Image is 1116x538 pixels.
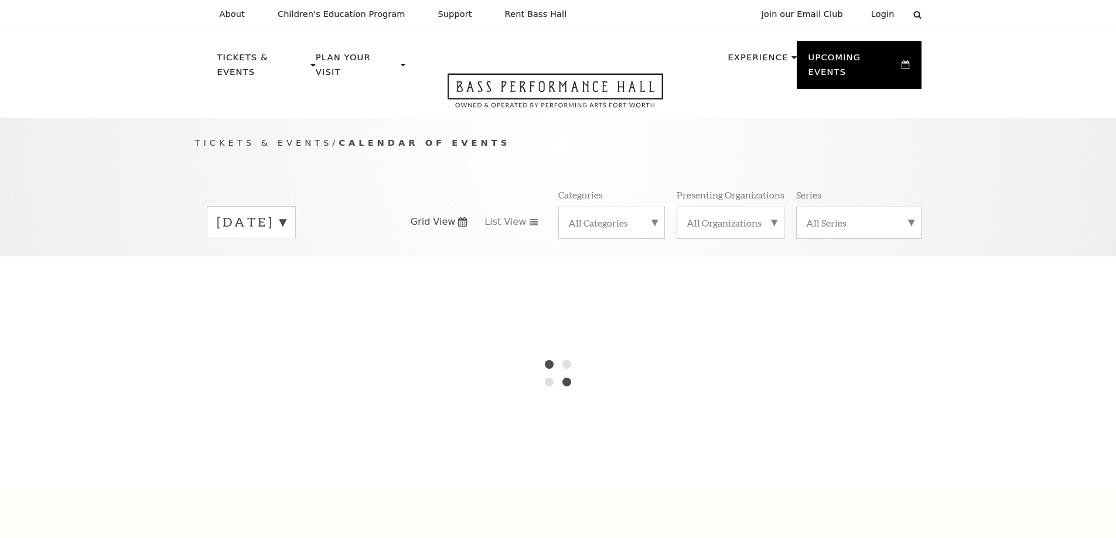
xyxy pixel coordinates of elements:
[505,9,567,19] p: Rent Bass Hall
[217,213,286,231] label: [DATE]
[195,136,922,150] p: /
[217,50,308,86] p: Tickets & Events
[728,50,788,71] p: Experience
[796,189,821,201] p: Series
[687,217,774,229] label: All Organizations
[339,138,510,148] span: Calendar of Events
[316,50,398,86] p: Plan Your Visit
[195,138,333,148] span: Tickets & Events
[806,217,912,229] label: All Series
[484,215,526,228] span: List View
[677,189,784,201] p: Presenting Organizations
[438,9,472,19] p: Support
[558,189,603,201] p: Categories
[220,9,245,19] p: About
[411,215,456,228] span: Grid View
[808,50,899,86] p: Upcoming Events
[568,217,655,229] label: All Categories
[278,9,405,19] p: Children's Education Program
